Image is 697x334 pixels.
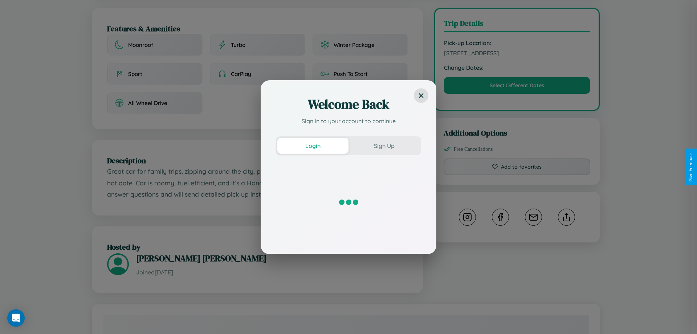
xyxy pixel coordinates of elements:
[7,309,25,327] div: Open Intercom Messenger
[276,117,421,125] p: Sign in to your account to continue
[688,152,693,182] div: Give Feedback
[276,96,421,113] h2: Welcome Back
[277,138,348,154] button: Login
[348,138,420,154] button: Sign Up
